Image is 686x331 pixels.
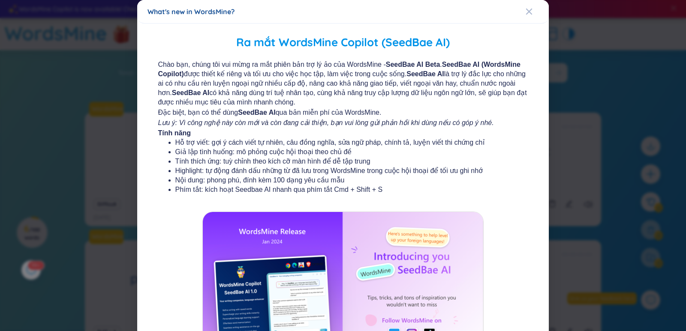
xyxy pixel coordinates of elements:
b: SeedBae AI (WordsMine Copilot) [158,61,521,78]
b: SeedBae AI Beta [386,61,440,68]
b: Tính năng [158,129,191,137]
div: What's new in WordsMine? [147,7,539,16]
li: Hỗ trợ viết: gợi ý cách viết tự nhiên, câu đồng nghĩa, sửa ngữ pháp, chính tả, luyện viết thi chứ... [175,138,511,147]
h2: Ra mắt WordsMine Copilot (SeedBae AI) [150,34,537,51]
li: Highlight: tự động đánh dấu những từ đã lưu trong WordsMine trong cuộc hội thoại để tối ưu ghi nhớ [175,166,511,176]
li: Phím tắt: kích hoạt Seedbae AI nhanh qua phím tắt Cmd + Shift + S [175,185,511,194]
li: Nội dung: phong phú, đính kèm 100 dạng yêu cầu mẫu [175,176,511,185]
li: Giả lập tình huống: mô phỏng cuộc hội thoại theo chủ đề [175,147,511,157]
b: SeedBae AI [172,89,209,96]
b: SeedBae AI [238,109,275,116]
span: Chào bạn, chúng tôi vui mừng ra mắt phiên bản trợ lý ảo của WordsMine - . được thiết kế riêng và ... [158,60,528,107]
i: Lưu ý: Vì công nghệ này còn mới và còn đang cải thiện, bạn vui lòng gửi phản hồi khi dùng nếu có ... [158,119,494,126]
span: Đặc biệt, bạn có thể dùng qua bản miễn phí của WordsMine. [158,108,528,117]
li: Tính thích ứng: tuỳ chỉnh theo kích cỡ màn hình để dễ tập trung [175,157,511,166]
b: SeedBae AI [406,70,444,78]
